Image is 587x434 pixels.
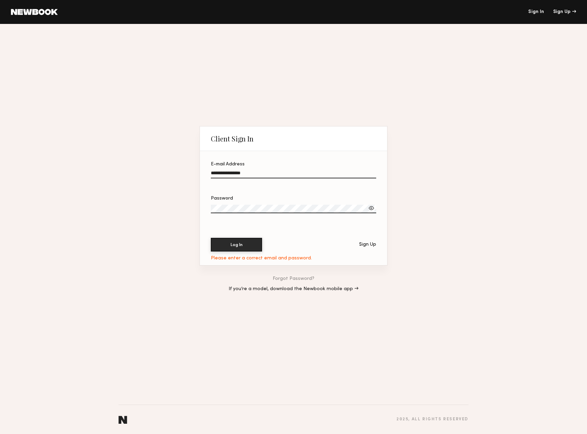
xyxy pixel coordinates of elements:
[359,242,376,247] div: Sign Up
[553,10,576,14] div: Sign Up
[211,135,254,143] div: Client Sign In
[211,256,312,261] div: Please enter a correct email and password.
[211,205,376,213] input: Password
[229,287,358,291] a: If you’re a model, download the Newbook mobile app →
[211,171,376,178] input: E-mail Address
[396,417,468,422] div: 2025 , all rights reserved
[211,238,262,252] button: Log In
[528,10,544,14] a: Sign In
[273,276,314,281] a: Forgot Password?
[211,162,376,167] div: E-mail Address
[211,196,376,201] div: Password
